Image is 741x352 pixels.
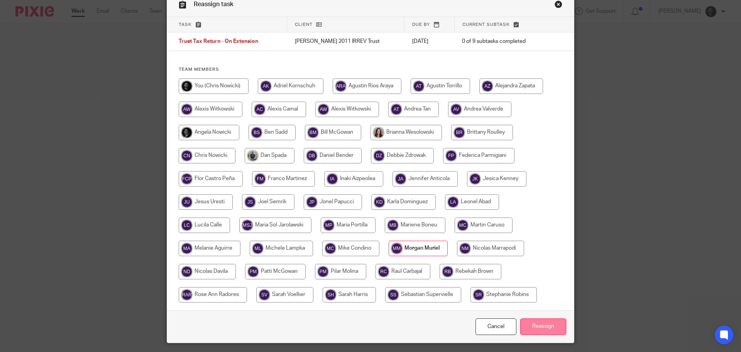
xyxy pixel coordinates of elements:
span: Task [179,22,192,27]
span: Due by [412,22,430,27]
p: [DATE] [412,37,447,45]
td: 0 of 9 subtasks completed [454,32,547,51]
a: Close this dialog window [475,318,516,335]
h4: Team members [179,66,562,73]
p: [PERSON_NAME] 2011 IRREV Trust [295,37,397,45]
span: Client [295,22,313,27]
a: Close this dialog window [555,0,562,11]
span: Trust Tax Return - On Extension [179,39,258,44]
span: Current subtask [462,22,510,27]
input: Reassign [520,318,566,335]
span: Reassign task [194,1,233,7]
